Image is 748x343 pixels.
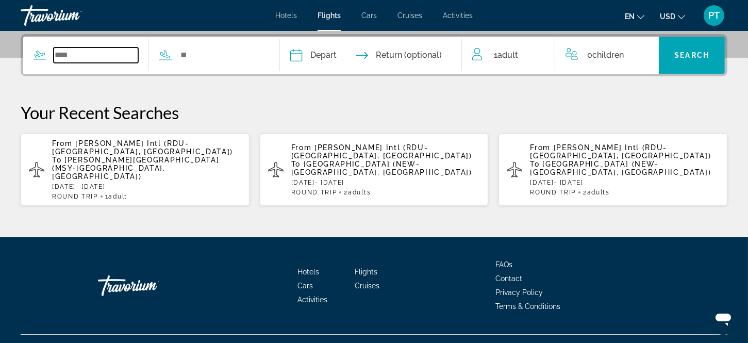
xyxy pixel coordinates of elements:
button: From [PERSON_NAME] Intl (RDU-[GEOGRAPHIC_DATA], [GEOGRAPHIC_DATA]) To [PERSON_NAME][GEOGRAPHIC_DA... [21,133,250,206]
span: 1 [494,48,518,62]
button: Search [659,37,725,74]
span: From [52,139,73,148]
a: Contact [495,274,522,283]
span: Search [674,51,709,59]
span: Adults [587,189,610,196]
span: 1 [105,193,127,200]
button: Change currency [660,9,685,24]
span: USD [660,12,675,21]
a: Cruises [397,11,422,20]
span: [GEOGRAPHIC_DATA] (NEW-[GEOGRAPHIC_DATA], [GEOGRAPHIC_DATA]) [291,160,472,176]
span: Adults [348,189,371,196]
a: Travorium [21,2,124,29]
a: Travorium [98,270,201,301]
span: To [530,160,539,168]
a: Flights [355,268,377,276]
button: Change language [625,9,644,24]
button: From [PERSON_NAME] Intl (RDU-[GEOGRAPHIC_DATA], [GEOGRAPHIC_DATA]) To [GEOGRAPHIC_DATA] (NEW-[GEO... [498,133,727,206]
span: [GEOGRAPHIC_DATA] (NEW-[GEOGRAPHIC_DATA], [GEOGRAPHIC_DATA]) [530,160,711,176]
p: [DATE] - [DATE] [291,179,480,186]
span: Children [592,50,624,60]
a: Flights [318,11,341,20]
button: From [PERSON_NAME] Intl (RDU-[GEOGRAPHIC_DATA], [GEOGRAPHIC_DATA]) To [GEOGRAPHIC_DATA] (NEW-[GEO... [260,133,489,206]
button: Travelers: 1 adult, 0 children [462,37,659,74]
iframe: Button to launch messaging window [707,302,740,335]
a: Hotels [297,268,319,276]
span: To [52,156,61,164]
div: Search widget [23,37,725,74]
span: [PERSON_NAME][GEOGRAPHIC_DATA] (MSY-[GEOGRAPHIC_DATA], [GEOGRAPHIC_DATA]) [52,156,219,181]
p: [DATE] - [DATE] [530,179,719,186]
span: From [530,143,551,152]
span: To [291,160,301,168]
a: FAQs [495,260,512,269]
a: Cruises [355,282,379,290]
span: ROUND TRIP [530,189,576,196]
span: Adult [109,193,127,200]
span: 0 [587,48,624,62]
a: Cars [361,11,377,20]
p: Your Recent Searches [21,102,727,123]
p: [DATE] - [DATE] [52,183,241,190]
a: Terms & Conditions [495,302,560,311]
a: Privacy Policy [495,288,543,297]
span: PT [708,10,720,21]
span: 2 [583,189,610,196]
span: ROUND TRIP [291,189,337,196]
span: Adult [497,50,518,60]
a: Hotels [275,11,297,20]
a: Activities [443,11,473,20]
span: en [625,12,635,21]
span: Return (optional) [376,48,442,62]
span: 2 [344,189,371,196]
button: Depart date [290,37,337,74]
a: Activities [297,296,327,304]
button: User Menu [701,5,727,26]
span: [PERSON_NAME] Intl (RDU-[GEOGRAPHIC_DATA], [GEOGRAPHIC_DATA]) [291,143,472,160]
span: ROUND TRIP [52,193,98,200]
span: From [291,143,312,152]
span: [PERSON_NAME] Intl (RDU-[GEOGRAPHIC_DATA], [GEOGRAPHIC_DATA]) [52,139,233,156]
span: [PERSON_NAME] Intl (RDU-[GEOGRAPHIC_DATA], [GEOGRAPHIC_DATA]) [530,143,711,160]
button: Return date [356,37,442,74]
a: Cars [297,282,313,290]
